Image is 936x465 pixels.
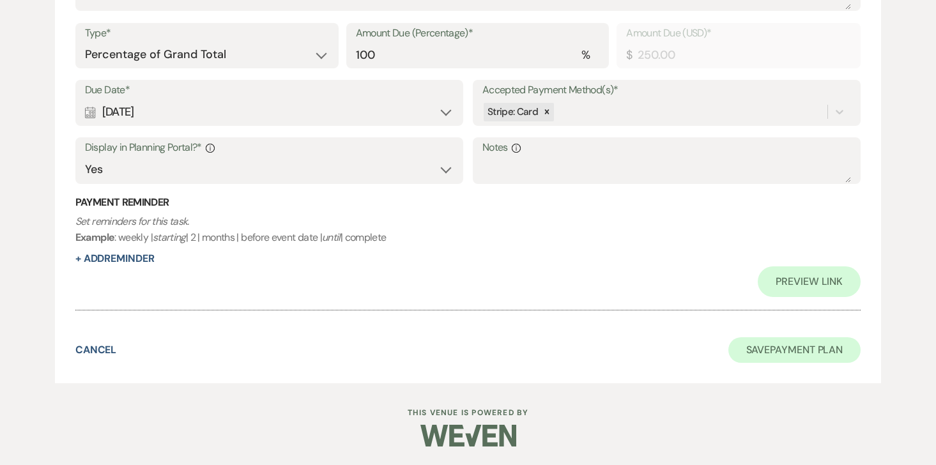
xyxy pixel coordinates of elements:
button: Cancel [75,345,117,355]
i: until [322,231,341,244]
label: Amount Due (USD)* [626,24,851,43]
div: [DATE] [85,100,454,125]
h3: Payment Reminder [75,195,861,210]
p: : weekly | | 2 | months | before event date | | complete [75,213,861,246]
label: Display in Planning Portal?* [85,139,454,157]
label: Amount Due (Percentage)* [356,24,600,43]
div: $ [626,47,632,64]
span: Stripe: Card [487,105,538,118]
a: Preview Link [758,266,861,297]
div: % [581,47,590,64]
i: starting [153,231,186,244]
label: Due Date* [85,81,454,100]
i: Set reminders for this task. [75,215,189,228]
img: Weven Logo [420,413,516,458]
button: + AddReminder [75,254,155,264]
b: Example [75,231,115,244]
label: Type* [85,24,329,43]
button: SavePayment Plan [728,337,861,363]
label: Notes [482,139,851,157]
label: Accepted Payment Method(s)* [482,81,851,100]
